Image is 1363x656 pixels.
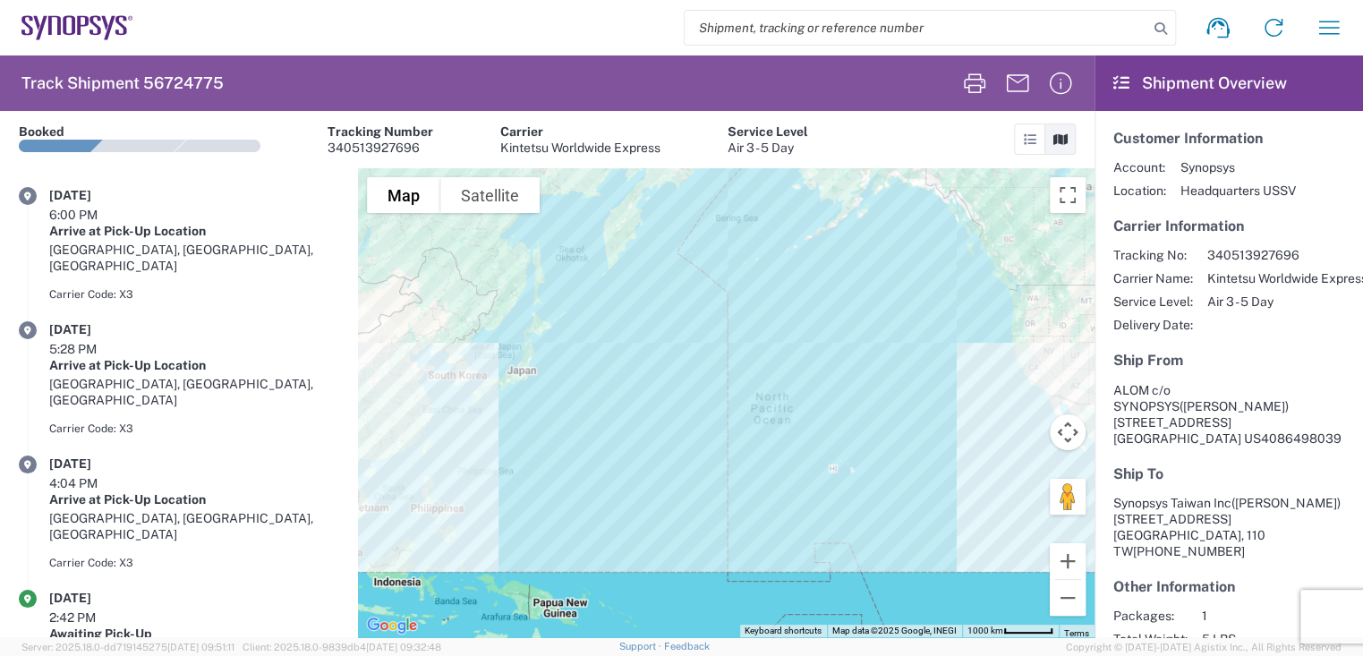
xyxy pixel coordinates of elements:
button: Toggle fullscreen view [1050,177,1086,213]
span: [DATE] 09:51:11 [167,642,234,652]
button: Map camera controls [1050,414,1086,450]
div: [DATE] [49,187,139,203]
button: Zoom out [1050,580,1086,616]
button: Map Scale: 1000 km per 52 pixels [962,625,1059,637]
a: Open this area in Google Maps (opens a new window) [362,614,422,637]
span: 1000 km [967,626,1003,635]
span: [DATE] 09:32:48 [366,642,441,652]
div: [DATE] [49,456,139,472]
a: Feedback [664,641,710,652]
button: Drag Pegman onto the map to open Street View [1050,479,1086,515]
span: ([PERSON_NAME]) [1231,496,1341,510]
div: Awaiting Pick-Up [49,626,339,642]
span: Account: [1113,159,1166,175]
div: Carrier Code: X3 [49,286,339,302]
span: 5 LBS [1202,631,1304,647]
h5: Carrier Information [1113,217,1344,234]
div: 340513927696 [328,140,433,156]
span: Tracking No: [1113,247,1193,263]
span: ALOM c/o SYNOPSYS [1113,383,1180,413]
span: Client: 2025.18.0-9839db4 [243,642,441,652]
div: [GEOGRAPHIC_DATA], [GEOGRAPHIC_DATA], [GEOGRAPHIC_DATA] [49,376,339,408]
div: Tracking Number [328,124,433,140]
div: Kintetsu Worldwide Express [500,140,660,156]
span: Delivery Date: [1113,317,1193,333]
a: Support [619,641,664,652]
header: Shipment Overview [1095,55,1363,111]
span: Synopsys Taiwan Inc [STREET_ADDRESS] [1113,496,1341,526]
button: Keyboard shortcuts [745,625,822,637]
span: Map data ©2025 Google, INEGI [832,626,957,635]
span: 1 [1202,608,1304,624]
div: [GEOGRAPHIC_DATA], [GEOGRAPHIC_DATA], [GEOGRAPHIC_DATA] [49,242,339,274]
div: [GEOGRAPHIC_DATA], [GEOGRAPHIC_DATA], [GEOGRAPHIC_DATA] [49,510,339,542]
h5: Ship To [1113,465,1344,482]
span: Carrier Name: [1113,270,1193,286]
div: [DATE] [49,321,139,337]
div: Arrive at Pick-Up Location [49,357,339,373]
span: Total Weight: [1113,631,1188,647]
div: Arrive at Pick-Up Location [49,491,339,507]
span: Service Level: [1113,294,1193,310]
span: Location: [1113,183,1166,199]
div: Carrier Code: X3 [49,421,339,437]
div: Booked [19,124,64,140]
h2: Track Shipment 56724775 [21,72,224,94]
span: Synopsys [1180,159,1296,175]
span: ([PERSON_NAME]) [1180,399,1289,413]
h5: Other Information [1113,578,1344,595]
span: Packages: [1113,608,1188,624]
div: Carrier [500,124,660,140]
button: Show street map [367,177,440,213]
a: Terms [1064,628,1089,638]
div: 5:28 PM [49,341,139,357]
input: Shipment, tracking or reference number [685,11,1148,45]
address: [GEOGRAPHIC_DATA], 110 TW [1113,495,1344,559]
button: Show satellite imagery [440,177,540,213]
div: Carrier Code: X3 [49,555,339,571]
img: Google [362,614,422,637]
span: Copyright © [DATE]-[DATE] Agistix Inc., All Rights Reserved [1066,639,1342,655]
h5: Customer Information [1113,130,1344,147]
div: Arrive at Pick-Up Location [49,223,339,239]
span: [PHONE_NUMBER] [1133,544,1245,558]
span: 4086498039 [1261,431,1342,446]
div: 2:42 PM [49,609,139,626]
h5: Ship From [1113,352,1344,369]
div: 4:04 PM [49,475,139,491]
div: 6:00 PM [49,207,139,223]
button: Zoom in [1050,543,1086,579]
div: [DATE] [49,590,139,606]
span: [STREET_ADDRESS] [1113,415,1231,430]
div: Air 3 - 5 Day [728,140,808,156]
div: Service Level [728,124,808,140]
span: Server: 2025.18.0-dd719145275 [21,642,234,652]
span: Headquarters USSV [1180,183,1296,199]
address: [GEOGRAPHIC_DATA] US [1113,382,1344,447]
